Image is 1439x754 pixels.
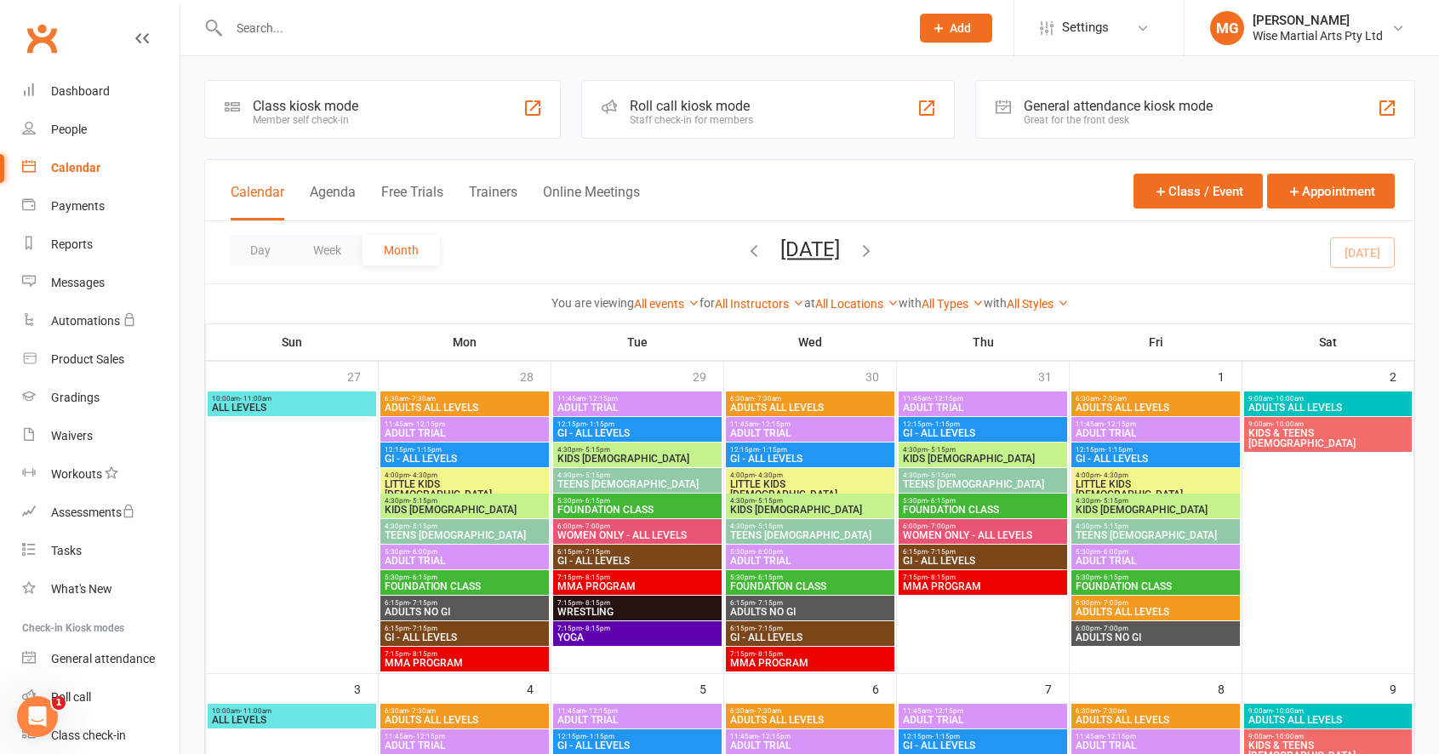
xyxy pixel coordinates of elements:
[409,471,437,479] span: - 4:30pm
[363,235,440,266] button: Month
[240,395,271,403] span: - 11:00am
[51,237,93,251] div: Reports
[51,123,87,136] div: People
[1075,523,1236,530] span: 4:30pm
[1075,599,1236,607] span: 6:00pm
[630,98,753,114] div: Roll call kiosk mode
[932,733,960,740] span: - 1:15pm
[354,674,378,702] div: 3
[1075,715,1236,725] span: ADULTS ALL LEVELS
[729,607,891,617] span: ADULTS NO GI
[22,417,180,455] a: Waivers
[51,690,91,704] div: Roll call
[729,497,891,505] span: 4:30pm
[557,740,718,751] span: GI - ALL LEVELS
[1075,395,1236,403] span: 6:30am
[1390,674,1413,702] div: 9
[1248,707,1408,715] span: 9:00am
[1272,733,1304,740] span: - 10:00am
[310,184,356,220] button: Agenda
[409,574,437,581] span: - 6:15pm
[22,494,180,532] a: Assessments
[22,455,180,494] a: Workouts
[51,84,110,98] div: Dashboard
[700,674,723,702] div: 5
[22,149,180,187] a: Calendar
[902,454,1064,464] span: KIDS [DEMOGRAPHIC_DATA]
[211,395,373,403] span: 10:00am
[1062,9,1109,47] span: Settings
[1075,497,1236,505] span: 4:30pm
[1075,581,1236,591] span: FOUNDATION CLASS
[1007,297,1069,311] a: All Styles
[51,352,124,366] div: Product Sales
[1272,395,1304,403] span: - 10:00am
[22,72,180,111] a: Dashboard
[409,650,437,658] span: - 8:15pm
[22,111,180,149] a: People
[1045,674,1069,702] div: 7
[292,235,363,266] button: Week
[902,479,1064,489] span: TEENS [DEMOGRAPHIC_DATA]
[384,523,545,530] span: 4:30pm
[211,403,373,413] span: ALL LEVELS
[902,715,1064,725] span: ADULT TRIAL
[1272,707,1304,715] span: - 10:00am
[469,184,517,220] button: Trainers
[557,707,718,715] span: 11:45am
[384,446,545,454] span: 12:15pm
[384,607,545,617] span: ADULTS NO GI
[902,505,1064,515] span: FOUNDATION CLASS
[51,728,126,742] div: Class check-in
[729,581,891,591] span: FOUNDATION CLASS
[51,467,102,481] div: Workouts
[1390,362,1413,390] div: 2
[1075,471,1236,479] span: 4:00pm
[51,429,93,443] div: Waivers
[1075,505,1236,515] span: KIDS [DEMOGRAPHIC_DATA]
[755,548,783,556] span: - 6:00pm
[729,625,891,632] span: 6:15pm
[384,740,545,751] span: ADULT TRIAL
[902,403,1064,413] span: ADULT TRIAL
[409,548,437,556] span: - 6:00pm
[902,574,1064,581] span: 7:15pm
[224,16,898,40] input: Search...
[253,114,358,126] div: Member self check-in
[729,574,891,581] span: 5:30pm
[729,420,891,428] span: 11:45am
[729,599,891,607] span: 6:15pm
[932,420,960,428] span: - 1:15pm
[755,574,783,581] span: - 6:15pm
[729,733,891,740] span: 11:45am
[384,574,545,581] span: 5:30pm
[902,556,1064,566] span: GI - ALL LEVELS
[920,14,992,43] button: Add
[253,98,358,114] div: Class kiosk mode
[902,428,1064,438] span: GI - ALL LEVELS
[729,632,891,643] span: GI - ALL LEVELS
[384,395,545,403] span: 6:30am
[902,420,1064,428] span: 12:15pm
[557,454,718,464] span: KIDS [DEMOGRAPHIC_DATA]
[724,324,897,360] th: Wed
[729,479,891,500] span: LITTLE KIDS [DEMOGRAPHIC_DATA]
[557,395,718,403] span: 11:45am
[582,599,610,607] span: - 8:15pm
[557,599,718,607] span: 7:15pm
[20,17,63,60] a: Clubworx
[409,497,437,505] span: - 5:15pm
[780,237,840,261] button: [DATE]
[693,362,723,390] div: 29
[1133,174,1263,208] button: Class / Event
[729,548,891,556] span: 5:30pm
[582,471,610,479] span: - 5:15pm
[1253,13,1383,28] div: [PERSON_NAME]
[384,428,545,438] span: ADULT TRIAL
[520,362,551,390] div: 28
[1248,420,1408,428] span: 9:00am
[1075,530,1236,540] span: TEENS [DEMOGRAPHIC_DATA]
[1075,733,1236,740] span: 11:45am
[384,733,545,740] span: 11:45am
[557,548,718,556] span: 6:15pm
